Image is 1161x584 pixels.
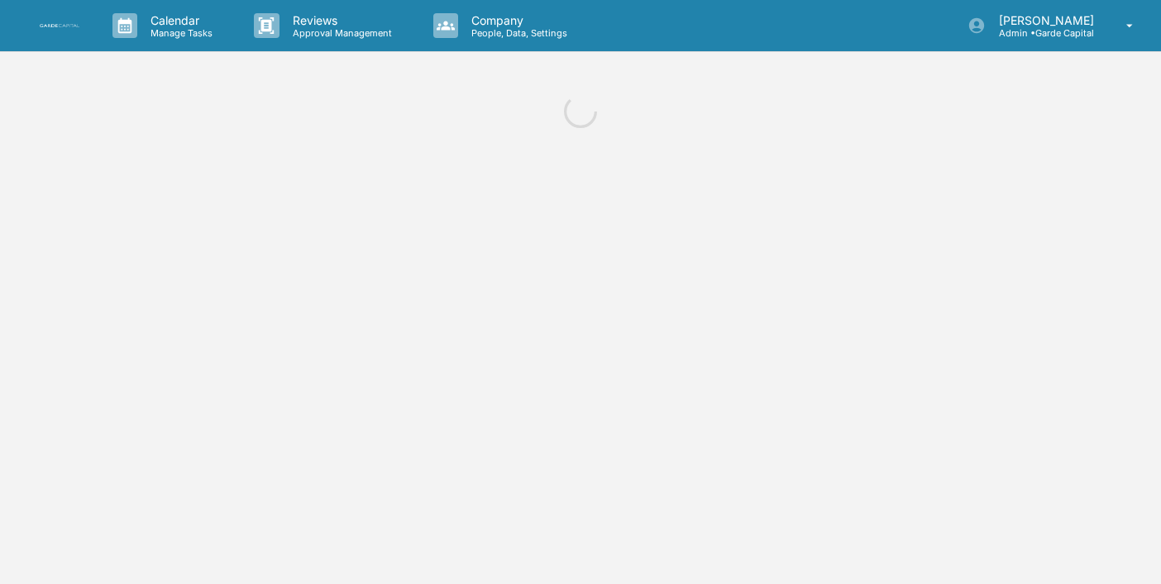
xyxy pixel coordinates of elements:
[458,27,576,39] p: People, Data, Settings
[986,13,1102,27] p: [PERSON_NAME]
[279,13,400,27] p: Reviews
[40,24,79,28] img: logo
[986,27,1102,39] p: Admin • Garde Capital
[137,13,221,27] p: Calendar
[279,27,400,39] p: Approval Management
[137,27,221,39] p: Manage Tasks
[458,13,576,27] p: Company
